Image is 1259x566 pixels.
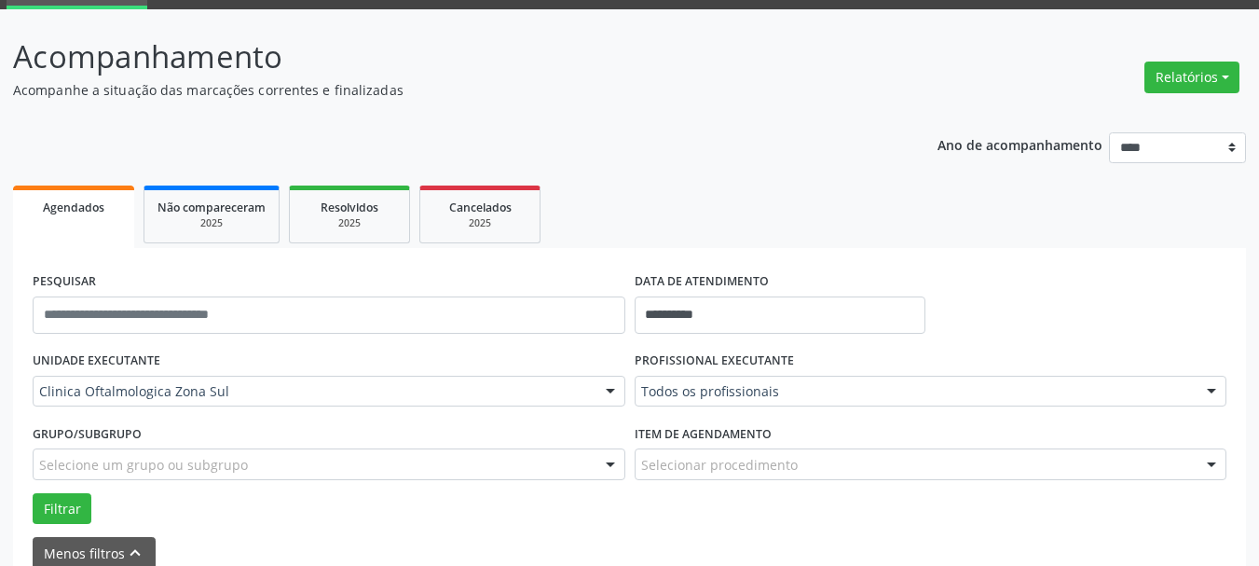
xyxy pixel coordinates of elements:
label: UNIDADE EXECUTANTE [33,347,160,376]
i: keyboard_arrow_up [125,543,145,563]
div: 2025 [157,216,266,230]
p: Acompanhe a situação das marcações correntes e finalizadas [13,80,876,100]
button: Filtrar [33,493,91,525]
button: Relatórios [1144,62,1239,93]
span: Agendados [43,200,104,215]
div: 2025 [303,216,396,230]
label: Grupo/Subgrupo [33,420,142,449]
label: Item de agendamento [635,420,772,449]
span: Cancelados [449,200,512,215]
span: Resolvidos [321,200,378,215]
span: Selecionar procedimento [641,455,798,475]
label: DATA DE ATENDIMENTO [635,268,769,297]
span: Selecione um grupo ou subgrupo [39,455,248,475]
p: Acompanhamento [13,34,876,80]
label: PESQUISAR [33,268,96,297]
p: Ano de acompanhamento [937,132,1102,156]
span: Clinica Oftalmologica Zona Sul [39,382,587,401]
span: Não compareceram [157,200,266,215]
span: Todos os profissionais [641,382,1189,401]
label: PROFISSIONAL EXECUTANTE [635,347,794,376]
div: 2025 [433,216,527,230]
